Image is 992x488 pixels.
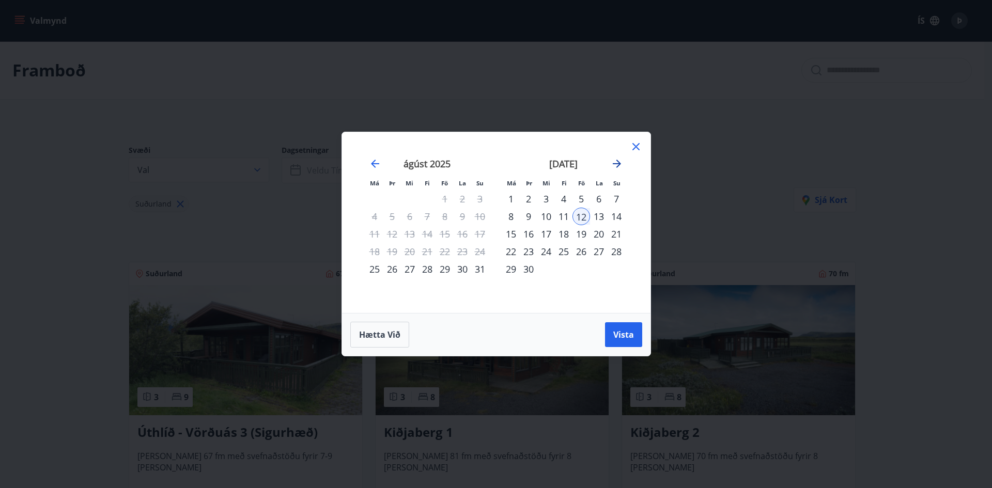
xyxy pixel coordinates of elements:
div: 29 [502,260,520,278]
td: Choose fimmtudagur, 28. ágúst 2025 as your check-out date. It’s available. [419,260,436,278]
div: 6 [590,190,608,208]
td: Choose sunnudagur, 21. september 2025 as your check-out date. It’s available. [608,225,625,243]
td: Choose fimmtudagur, 18. september 2025 as your check-out date. It’s available. [555,225,572,243]
td: Choose mánudagur, 8. september 2025 as your check-out date. It’s available. [502,208,520,225]
div: 15 [502,225,520,243]
button: Hætta við [350,322,409,348]
div: 1 [502,190,520,208]
td: Not available. föstudagur, 22. ágúst 2025 [436,243,454,260]
strong: [DATE] [549,158,578,170]
td: Not available. mánudagur, 11. ágúst 2025 [366,225,383,243]
div: 30 [520,260,537,278]
td: Not available. þriðjudagur, 12. ágúst 2025 [383,225,401,243]
div: 14 [608,208,625,225]
div: 3 [537,190,555,208]
div: 25 [555,243,572,260]
td: Choose laugardagur, 27. september 2025 as your check-out date. It’s available. [590,243,608,260]
td: Choose mánudagur, 15. september 2025 as your check-out date. It’s available. [502,225,520,243]
td: Not available. sunnudagur, 24. ágúst 2025 [471,243,489,260]
td: Choose fimmtudagur, 25. september 2025 as your check-out date. It’s available. [555,243,572,260]
div: 27 [590,243,608,260]
td: Choose sunnudagur, 7. september 2025 as your check-out date. It’s available. [608,190,625,208]
div: 12 [572,208,590,225]
td: Not available. miðvikudagur, 20. ágúst 2025 [401,243,419,260]
td: Not available. sunnudagur, 10. ágúst 2025 [471,208,489,225]
div: Calendar [354,145,638,301]
small: Þr [526,179,532,187]
div: 28 [419,260,436,278]
div: 8 [502,208,520,225]
td: Choose mánudagur, 1. september 2025 as your check-out date. It’s available. [502,190,520,208]
td: Not available. laugardagur, 2. ágúst 2025 [454,190,471,208]
small: Fö [578,179,585,187]
small: Má [507,179,516,187]
td: Not available. sunnudagur, 3. ágúst 2025 [471,190,489,208]
td: Choose fimmtudagur, 4. september 2025 as your check-out date. It’s available. [555,190,572,208]
div: 13 [590,208,608,225]
div: 17 [537,225,555,243]
td: Choose laugardagur, 13. september 2025 as your check-out date. It’s available. [590,208,608,225]
td: Not available. föstudagur, 1. ágúst 2025 [436,190,454,208]
td: Not available. laugardagur, 23. ágúst 2025 [454,243,471,260]
td: Choose föstudagur, 26. september 2025 as your check-out date. It’s available. [572,243,590,260]
small: Su [613,179,621,187]
div: 10 [537,208,555,225]
div: 21 [608,225,625,243]
td: Not available. mánudagur, 4. ágúst 2025 [366,208,383,225]
td: Choose sunnudagur, 28. september 2025 as your check-out date. It’s available. [608,243,625,260]
td: Choose laugardagur, 6. september 2025 as your check-out date. It’s available. [590,190,608,208]
td: Choose þriðjudagur, 2. september 2025 as your check-out date. It’s available. [520,190,537,208]
td: Choose sunnudagur, 14. september 2025 as your check-out date. It’s available. [608,208,625,225]
td: Not available. fimmtudagur, 14. ágúst 2025 [419,225,436,243]
small: Fi [425,179,430,187]
td: Choose mánudagur, 22. september 2025 as your check-out date. It’s available. [502,243,520,260]
span: Vista [613,329,634,340]
div: 25 [366,260,383,278]
div: 27 [401,260,419,278]
small: Fö [441,179,448,187]
td: Not available. sunnudagur, 17. ágúst 2025 [471,225,489,243]
small: Fi [562,179,567,187]
small: Mi [542,179,550,187]
div: 11 [555,208,572,225]
div: 22 [502,243,520,260]
td: Choose þriðjudagur, 16. september 2025 as your check-out date. It’s available. [520,225,537,243]
small: Su [476,179,484,187]
div: 30 [454,260,471,278]
div: 31 [471,260,489,278]
small: La [459,179,466,187]
td: Choose sunnudagur, 31. ágúst 2025 as your check-out date. It’s available. [471,260,489,278]
td: Not available. þriðjudagur, 19. ágúst 2025 [383,243,401,260]
td: Choose föstudagur, 29. ágúst 2025 as your check-out date. It’s available. [436,260,454,278]
td: Choose þriðjudagur, 30. september 2025 as your check-out date. It’s available. [520,260,537,278]
div: 20 [590,225,608,243]
strong: ágúst 2025 [404,158,451,170]
td: Choose föstudagur, 19. september 2025 as your check-out date. It’s available. [572,225,590,243]
div: 16 [520,225,537,243]
td: Choose mánudagur, 29. september 2025 as your check-out date. It’s available. [502,260,520,278]
small: Mi [406,179,413,187]
td: Choose miðvikudagur, 10. september 2025 as your check-out date. It’s available. [537,208,555,225]
td: Not available. laugardagur, 9. ágúst 2025 [454,208,471,225]
td: Choose þriðjudagur, 26. ágúst 2025 as your check-out date. It’s available. [383,260,401,278]
span: Hætta við [359,329,400,340]
td: Not available. miðvikudagur, 13. ágúst 2025 [401,225,419,243]
div: Move backward to switch to the previous month. [369,158,381,170]
div: 26 [572,243,590,260]
div: 23 [520,243,537,260]
div: Move forward to switch to the next month. [611,158,623,170]
div: 26 [383,260,401,278]
td: Not available. föstudagur, 8. ágúst 2025 [436,208,454,225]
td: Not available. föstudagur, 15. ágúst 2025 [436,225,454,243]
div: 5 [572,190,590,208]
td: Choose þriðjudagur, 23. september 2025 as your check-out date. It’s available. [520,243,537,260]
td: Choose miðvikudagur, 24. september 2025 as your check-out date. It’s available. [537,243,555,260]
td: Choose mánudagur, 25. ágúst 2025 as your check-out date. It’s available. [366,260,383,278]
td: Choose þriðjudagur, 9. september 2025 as your check-out date. It’s available. [520,208,537,225]
td: Not available. mánudagur, 18. ágúst 2025 [366,243,383,260]
small: Má [370,179,379,187]
div: 29 [436,260,454,278]
div: 18 [555,225,572,243]
small: La [596,179,603,187]
td: Choose miðvikudagur, 17. september 2025 as your check-out date. It’s available. [537,225,555,243]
